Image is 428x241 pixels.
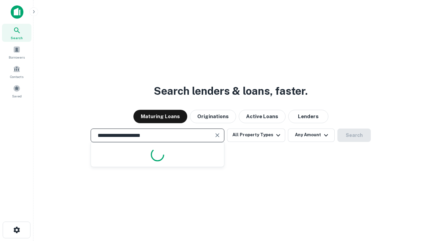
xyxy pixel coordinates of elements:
[2,24,31,42] a: Search
[11,35,23,41] span: Search
[154,83,308,99] h3: Search lenders & loans, faster.
[2,43,31,61] a: Borrowers
[12,93,22,99] span: Saved
[239,110,286,123] button: Active Loans
[227,129,285,142] button: All Property Types
[190,110,236,123] button: Originations
[213,131,222,140] button: Clear
[9,55,25,60] span: Borrowers
[2,82,31,100] a: Saved
[10,74,23,79] span: Contacts
[11,5,23,19] img: capitalize-icon.png
[395,187,428,220] iframe: Chat Widget
[133,110,187,123] button: Maturing Loans
[288,110,328,123] button: Lenders
[288,129,335,142] button: Any Amount
[2,63,31,81] a: Contacts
